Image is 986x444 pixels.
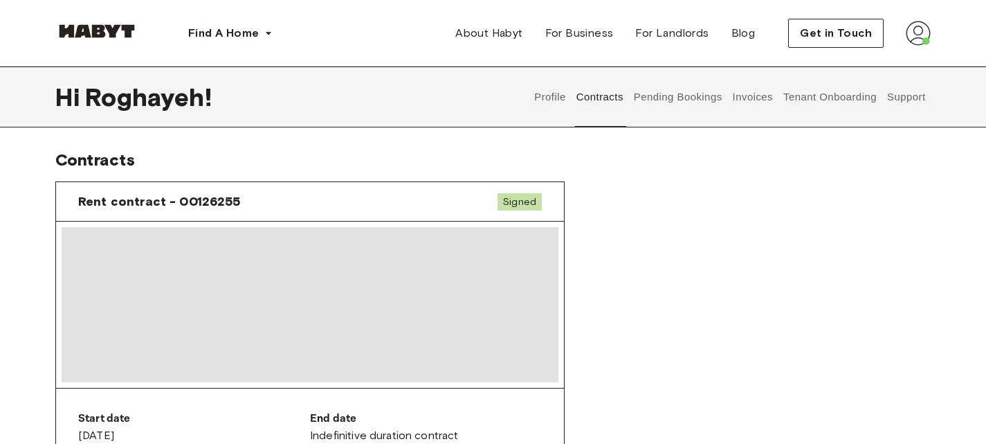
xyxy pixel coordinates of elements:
div: [DATE] [78,411,310,444]
a: For Landlords [624,19,720,47]
span: About Habyt [455,25,522,42]
div: Indefinitive duration contract [310,411,542,444]
button: Invoices [731,66,774,127]
a: For Business [534,19,625,47]
span: Hi [55,82,85,112]
button: Tenant Onboarding [782,66,879,127]
button: Find A Home [177,19,284,47]
span: For Landlords [635,25,709,42]
span: Signed [497,193,542,211]
button: Support [885,66,927,127]
button: Pending Bookings [632,66,724,127]
span: Find A Home [188,25,259,42]
span: For Business [545,25,614,42]
span: Get in Touch [800,25,872,42]
a: About Habyt [444,19,533,47]
img: avatar [906,21,931,46]
button: Profile [533,66,568,127]
p: Start date [78,411,310,427]
div: user profile tabs [529,66,931,127]
span: Roghayeh ! [85,82,211,112]
span: Rent contract - 00126255 [78,193,241,210]
a: Blog [720,19,767,47]
img: Habyt [55,24,138,38]
button: Contracts [574,66,625,127]
span: Contracts [55,150,135,170]
p: End date [310,411,542,427]
button: Get in Touch [788,19,884,48]
span: Blog [731,25,756,42]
